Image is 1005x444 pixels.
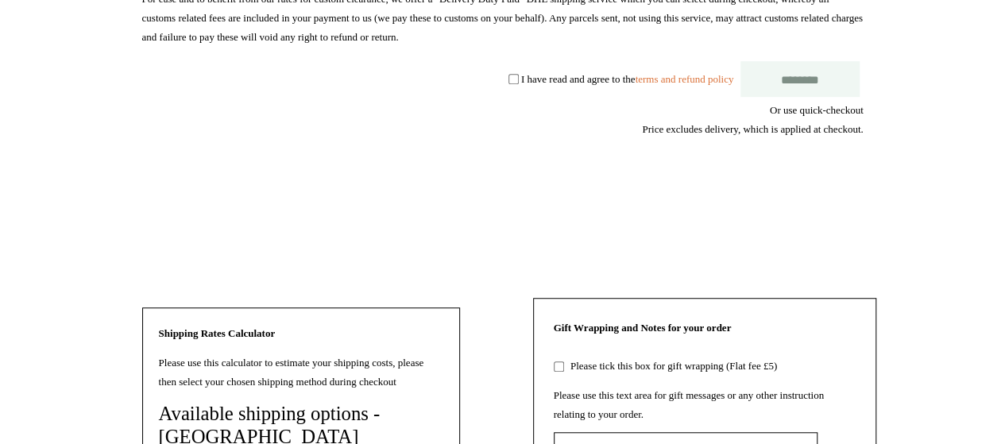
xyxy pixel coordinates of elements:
[142,120,864,139] div: Price excludes delivery, which is applied at checkout.
[554,389,824,420] label: Please use this text area for gift messages or any other instruction relating to your order.
[635,72,733,84] a: terms and refund policy
[744,196,864,239] iframe: PayPal-paypal
[566,360,777,372] label: Please tick this box for gift wrapping (Flat fee £5)
[142,101,864,139] div: Or use quick-checkout
[554,322,732,334] strong: Gift Wrapping and Notes for your order
[521,72,733,84] label: I have read and agree to the
[159,327,276,339] strong: Shipping Rates Calculator
[159,353,443,392] p: Please use this calculator to estimate your shipping costs, please then select your chosen shippi...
